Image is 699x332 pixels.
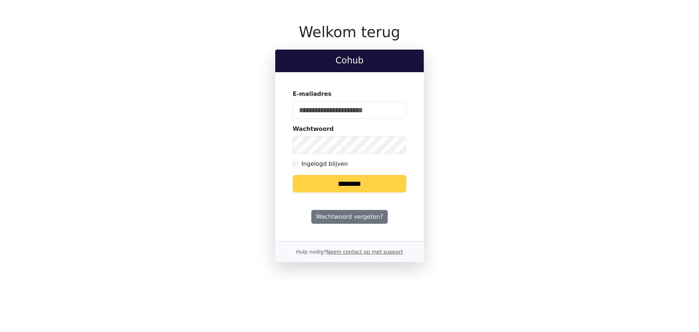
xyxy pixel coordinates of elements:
h1: Welkom terug [275,23,424,41]
label: E-mailadres [293,90,332,98]
h2: Cohub [281,55,418,66]
a: Neem contact op met support [326,249,403,255]
label: Wachtwoord [293,125,334,133]
label: Ingelogd blijven [301,160,348,168]
a: Wachtwoord vergeten? [311,210,388,224]
small: Hulp nodig? [296,249,403,255]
